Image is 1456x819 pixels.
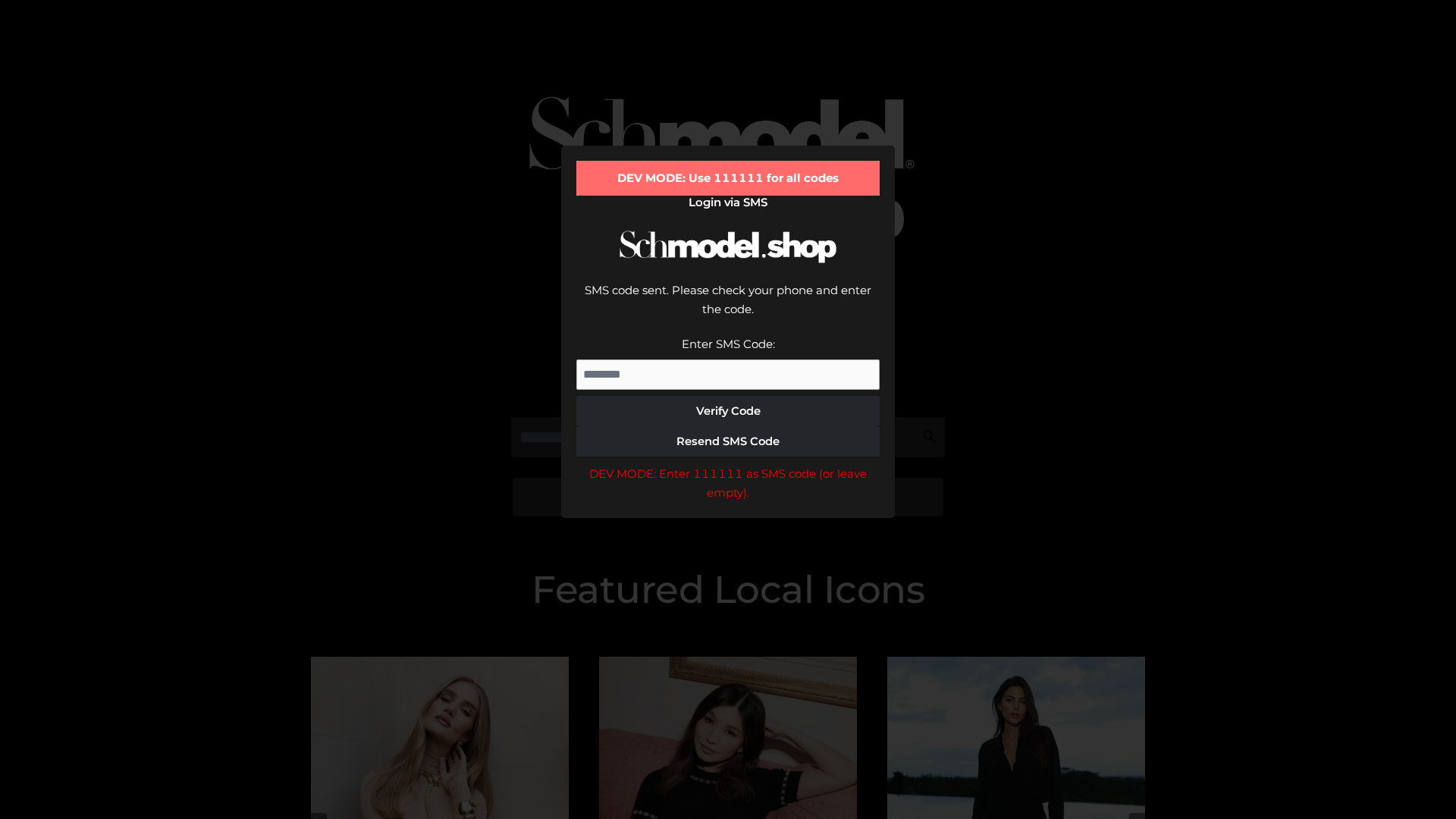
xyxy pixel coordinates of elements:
[614,217,842,277] img: Schmodel Logo
[576,196,880,209] h2: Login via SMS
[576,396,880,426] button: Verify Code
[576,464,880,503] div: DEV MODE: Enter 111111 as SMS code (or leave empty).
[682,337,775,351] label: Enter SMS Code:
[576,426,880,457] button: Resend SMS Code
[576,161,880,196] div: DEV MODE: Use 111111 for all codes
[576,281,880,334] div: SMS code sent. Please check your phone and enter the code.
